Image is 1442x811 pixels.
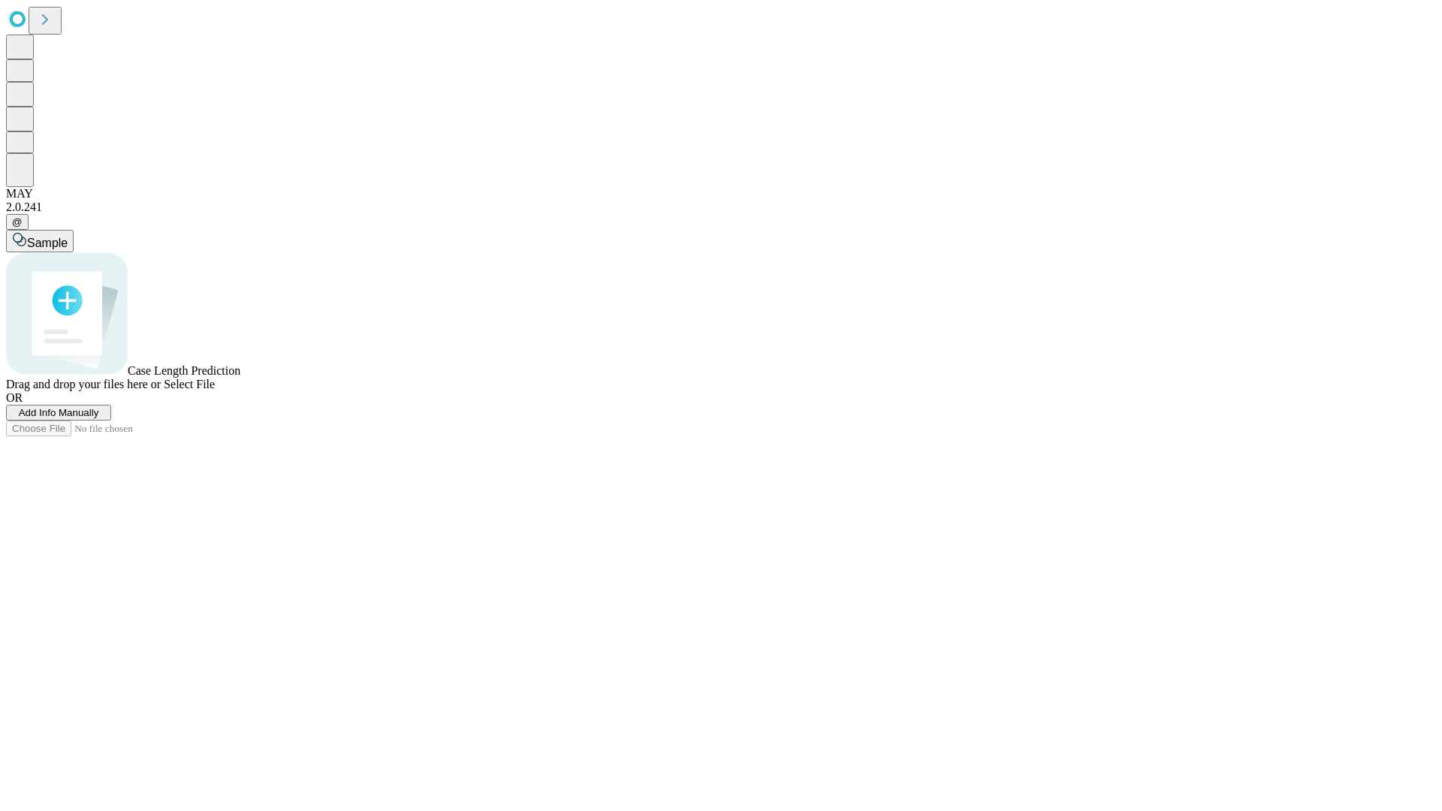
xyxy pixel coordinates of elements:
span: Add Info Manually [19,407,99,418]
button: @ [6,214,29,230]
span: Case Length Prediction [128,364,240,377]
div: MAY [6,187,1436,200]
span: Sample [27,237,68,249]
span: @ [12,216,23,228]
span: Drag and drop your files here or [6,378,161,390]
button: Add Info Manually [6,405,111,421]
button: Sample [6,230,74,252]
span: OR [6,391,23,404]
div: 2.0.241 [6,200,1436,214]
span: Select File [164,378,215,390]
